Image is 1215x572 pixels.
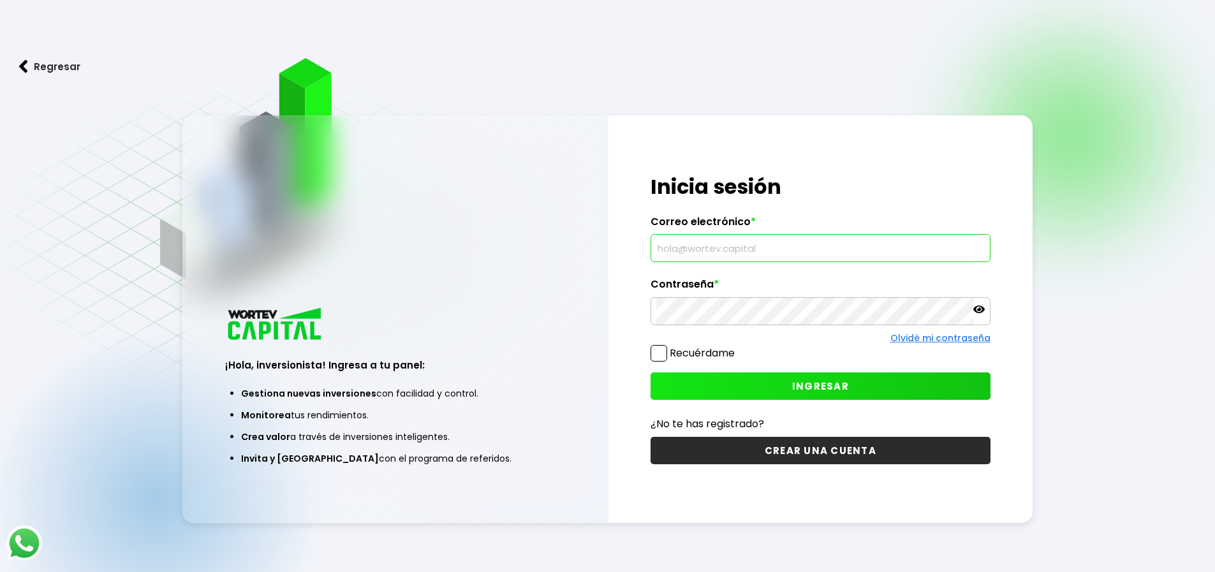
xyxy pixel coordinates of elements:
img: logo_wortev_capital [225,306,326,344]
li: con facilidad y control. [241,383,549,404]
li: tus rendimientos. [241,404,549,426]
input: hola@wortev.capital [656,235,985,261]
li: con el programa de referidos. [241,448,549,469]
span: Gestiona nuevas inversiones [241,387,376,400]
img: logos_whatsapp-icon.242b2217.svg [6,525,42,561]
a: ¿No te has registrado?CREAR UNA CUENTA [651,416,990,464]
button: INGRESAR [651,372,990,400]
label: Contraseña [651,278,990,297]
label: Correo electrónico [651,216,990,235]
span: Monitorea [241,409,291,422]
img: flecha izquierda [19,60,28,73]
span: Invita y [GEOGRAPHIC_DATA] [241,452,379,465]
p: ¿No te has registrado? [651,416,990,432]
span: INGRESAR [792,379,849,393]
a: Olvidé mi contraseña [890,332,990,344]
span: Crea valor [241,430,290,443]
h3: ¡Hola, inversionista! Ingresa a tu panel: [225,358,565,372]
label: Recuérdame [670,346,735,360]
h1: Inicia sesión [651,172,990,202]
button: CREAR UNA CUENTA [651,437,990,464]
li: a través de inversiones inteligentes. [241,426,549,448]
